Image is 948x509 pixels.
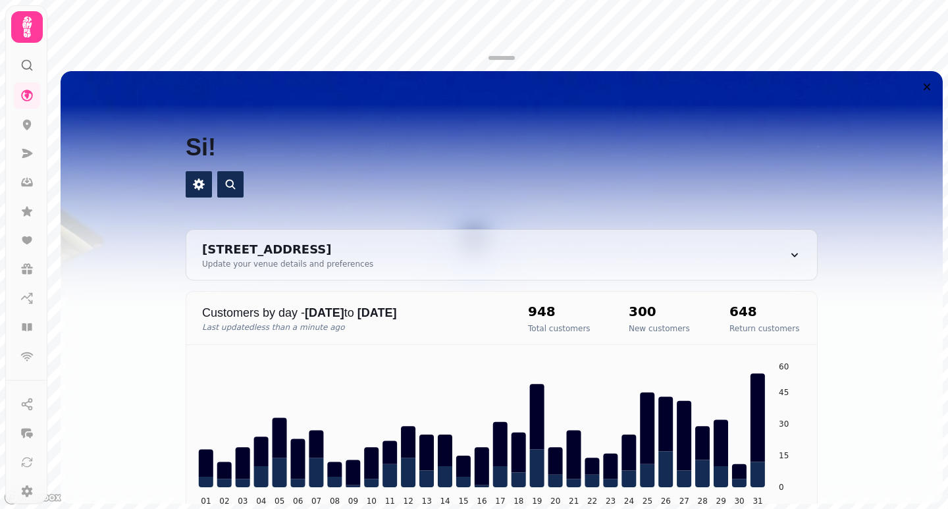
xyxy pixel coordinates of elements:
[293,496,303,506] tspan: 06
[629,302,690,321] h2: 300
[587,496,597,506] tspan: 22
[629,323,690,334] p: New customers
[422,496,432,506] tspan: 13
[643,496,652,506] tspan: 25
[528,323,591,334] p: Total customers
[916,76,937,97] button: Close drawer
[569,496,579,506] tspan: 21
[202,322,502,333] p: Last updated less than a minute ago
[550,496,560,506] tspan: 20
[624,496,634,506] tspan: 24
[202,240,373,259] div: [STREET_ADDRESS]
[256,496,266,506] tspan: 04
[238,496,248,506] tspan: 03
[779,419,789,429] tspan: 30
[716,496,726,506] tspan: 29
[752,496,762,506] tspan: 31
[495,496,505,506] tspan: 17
[513,496,523,506] tspan: 18
[528,302,591,321] h2: 948
[606,496,616,506] tspan: 23
[311,496,321,506] tspan: 07
[779,388,789,397] tspan: 45
[458,496,468,506] tspan: 15
[679,496,689,506] tspan: 27
[734,496,744,506] tspan: 30
[729,302,799,321] h2: 648
[779,483,784,492] tspan: 0
[275,496,284,506] tspan: 05
[779,451,789,460] tspan: 15
[219,496,229,506] tspan: 02
[440,496,450,506] tspan: 14
[186,103,818,161] h1: Si!
[348,496,358,506] tspan: 09
[661,496,671,506] tspan: 26
[357,306,397,319] strong: [DATE]
[404,496,413,506] tspan: 12
[779,362,789,371] tspan: 60
[385,496,395,506] tspan: 11
[698,496,708,506] tspan: 28
[305,306,344,319] strong: [DATE]
[532,496,542,506] tspan: 19
[367,496,377,506] tspan: 10
[202,259,373,269] div: Update your venue details and preferences
[477,496,487,506] tspan: 16
[201,496,211,506] tspan: 01
[330,496,340,506] tspan: 08
[202,304,502,322] p: Customers by day - to
[729,323,799,334] p: Return customers
[4,490,62,505] a: Mapbox logo
[61,71,943,400] img: Background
